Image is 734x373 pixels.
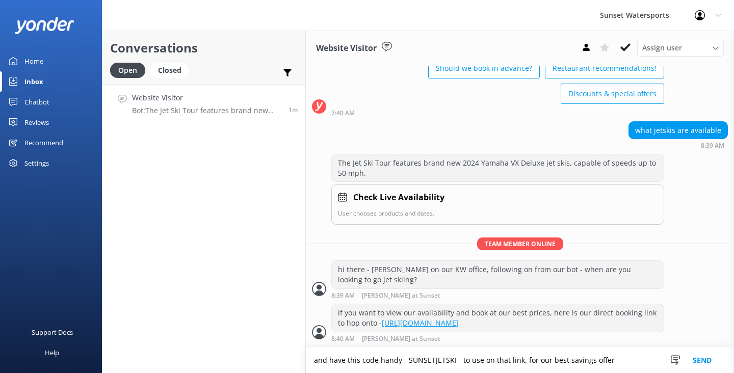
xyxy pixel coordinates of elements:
strong: 7:40 AM [331,110,355,116]
img: yonder-white-logo.png [15,17,74,34]
div: 08:39pm 12-Aug-2025 (UTC -05:00) America/Cancun [628,142,728,149]
div: Inbox [24,71,43,92]
div: Help [45,342,59,363]
strong: 8:39 AM [701,143,724,149]
div: Home [24,51,43,71]
a: Website VisitorBot:The Jet Ski Tour features brand new 2024 Yamaha VX Deluxe jet skis, capable of... [102,84,305,122]
h4: Website Visitor [132,92,281,103]
div: Open [110,63,145,78]
div: The Jet Ski Tour features brand new 2024 Yamaha VX Deluxe jet skis, capable of speeds up to 50 mph. [332,154,664,181]
p: User chooses products and dates. [338,208,658,218]
span: Team member online [477,237,563,250]
button: Discounts & special offers [561,84,664,104]
a: Open [110,64,150,75]
button: Restaurant recommendations! [545,58,664,78]
div: 07:40pm 12-Aug-2025 (UTC -05:00) America/Cancun [331,109,664,116]
button: Send [683,348,721,373]
div: Closed [150,63,189,78]
strong: 8:40 AM [331,336,355,342]
span: 08:39pm 12-Aug-2025 (UTC -05:00) America/Cancun [289,105,298,114]
span: Assign user [642,42,682,54]
div: if you want to view our availability and book at our best prices, here is our direct booking link... [332,304,664,331]
div: Assign User [637,40,724,56]
div: 08:40pm 12-Aug-2025 (UTC -05:00) America/Cancun [331,335,664,342]
div: Support Docs [32,322,73,342]
a: Closed [150,64,194,75]
span: [PERSON_NAME] at Sunset [362,336,440,342]
h4: Check Live Availability [353,191,444,204]
p: Bot: The Jet Ski Tour features brand new 2024 Yamaha VX Deluxe jet skis, capable of speeds up to ... [132,106,281,115]
div: what jetskis are available [629,122,727,139]
strong: 8:39 AM [331,292,355,299]
button: Should we book in advance? [428,58,540,78]
div: Reviews [24,112,49,132]
div: Settings [24,153,49,173]
span: [PERSON_NAME] at Sunset [362,292,440,299]
h3: Website Visitor [316,42,377,55]
h2: Conversations [110,38,298,58]
textarea: and have this code handy - SUNSETJETSKI - to use on that link, for our best savings offer [306,348,734,373]
div: 08:39pm 12-Aug-2025 (UTC -05:00) America/Cancun [331,291,664,299]
div: Recommend [24,132,63,153]
div: hi there - [PERSON_NAME] on our KW office, following on from our bot - when are you looking to go... [332,261,664,288]
a: [URL][DOMAIN_NAME] [382,318,459,328]
div: Chatbot [24,92,49,112]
